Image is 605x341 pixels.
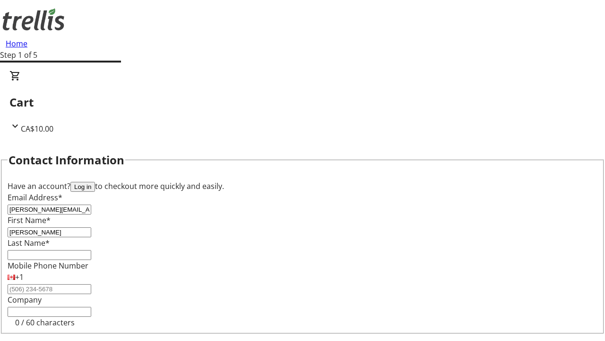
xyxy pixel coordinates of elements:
span: CA$10.00 [21,124,53,134]
div: CartCA$10.00 [9,70,596,135]
div: Have an account? to checkout more quickly and easily. [8,180,597,192]
label: Company [8,295,42,305]
tr-character-limit: 0 / 60 characters [15,317,75,328]
label: Email Address* [8,192,62,203]
h2: Cart [9,94,596,111]
label: First Name* [8,215,51,225]
button: Log in [70,182,95,192]
input: (506) 234-5678 [8,284,91,294]
label: Mobile Phone Number [8,260,88,271]
h2: Contact Information [9,152,124,169]
label: Last Name* [8,238,50,248]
